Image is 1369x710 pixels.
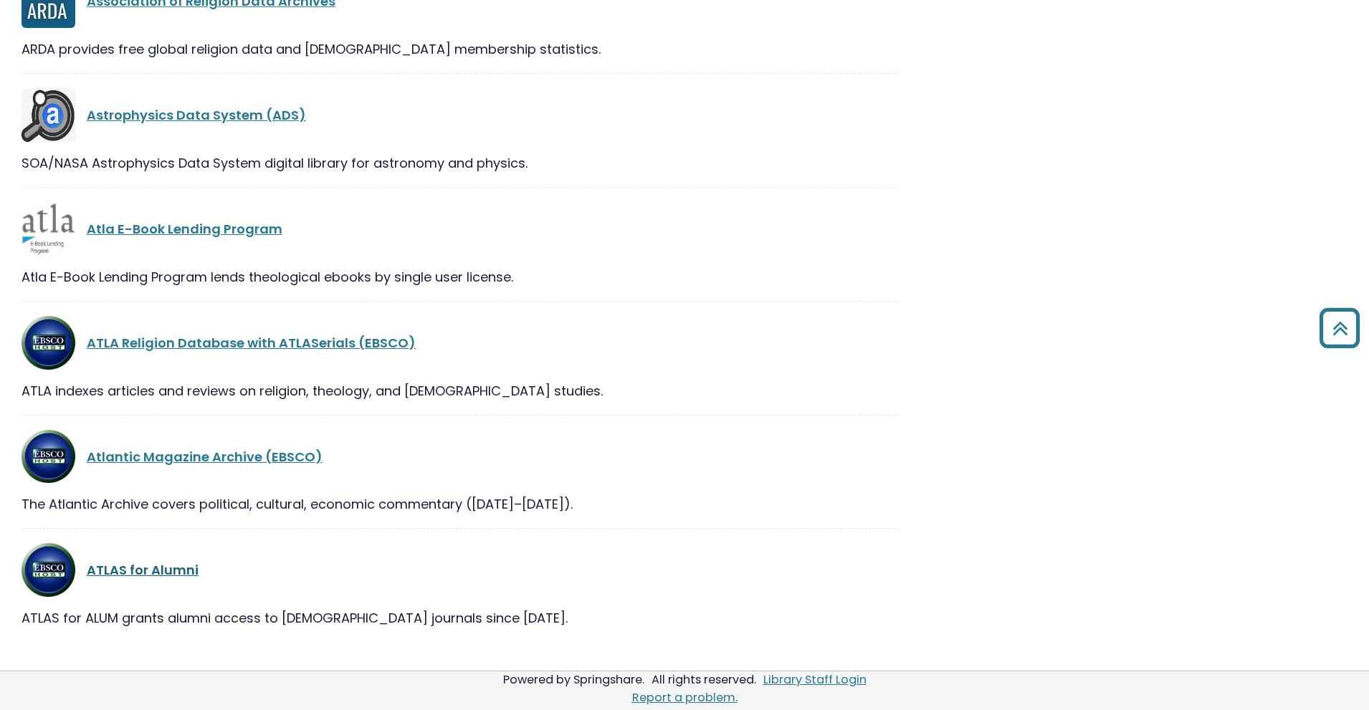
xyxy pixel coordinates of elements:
[87,106,306,124] a: Astrophysics Data System (ADS)
[649,671,758,688] div: All rights reserved.
[22,153,900,173] div: SOA/NASA Astrophysics Data System digital library for astronomy and physics.
[87,220,282,238] a: Atla E-Book Lending Program
[763,671,867,688] a: Library Staff Login
[87,561,199,579] a: ATLAS for Alumni
[632,689,738,706] a: Report a problem.
[22,543,75,597] img: ATLA Religion Database
[87,334,416,352] a: ATLA Religion Database with ATLASerials (EBSCO)
[22,381,900,400] div: ATLA indexes articles and reviews on religion, theology, and [DEMOGRAPHIC_DATA] studies.
[22,494,900,514] div: The Atlantic Archive covers political, cultural, economic commentary ([DATE]–[DATE]).
[22,267,900,287] div: Atla E-Book Lending Program lends theological ebooks by single user license.
[501,671,647,688] div: Powered by Springshare.
[22,39,900,59] div: ARDA provides free global religion data and [DEMOGRAPHIC_DATA] membership statistics.
[22,608,900,628] div: ATLAS for ALUM grants alumni access to [DEMOGRAPHIC_DATA] journals since [DATE].
[87,448,323,466] a: Atlantic Magazine Archive (EBSCO)
[1314,315,1365,341] a: Back to Top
